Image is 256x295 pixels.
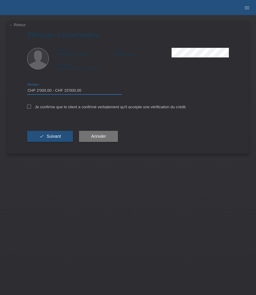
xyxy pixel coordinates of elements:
a: menu [241,6,253,9]
div: Grandchamp [114,48,172,57]
a: ← Retour [9,23,26,27]
span: Suivant [46,134,61,139]
label: Je confirme que le client a confirmé verbalement qu'il accepte une vérification du crédit. [27,105,187,109]
i: menu [244,5,250,11]
div: [PERSON_NAME] [57,48,115,57]
i: check [39,134,44,139]
button: Annuler [79,131,118,142]
span: Nom [114,48,121,52]
span: Prénom [57,48,69,52]
div: [GEOGRAPHIC_DATA] [57,62,115,71]
span: Nationalité [57,63,73,66]
h1: Effectuer l’autorisation [27,31,229,39]
button: check Suivant [27,131,73,142]
span: Annuler [91,134,106,139]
